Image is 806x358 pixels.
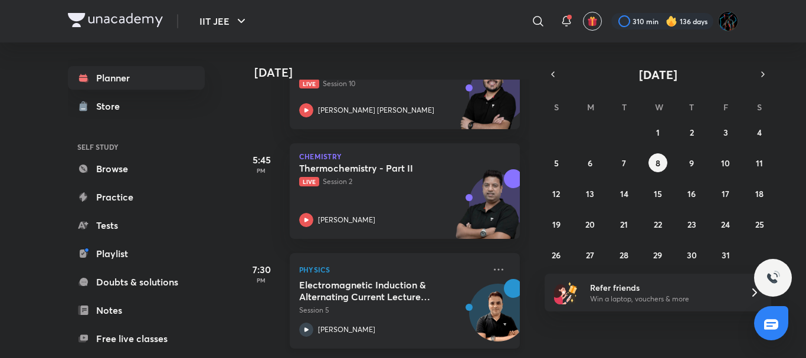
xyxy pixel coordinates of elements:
[552,188,560,199] abbr: October 12, 2025
[552,219,561,230] abbr: October 19, 2025
[68,270,205,294] a: Doubts & solutions
[581,215,599,234] button: October 20, 2025
[755,188,764,199] abbr: October 18, 2025
[655,101,663,113] abbr: Wednesday
[687,219,696,230] abbr: October 23, 2025
[716,215,735,234] button: October 24, 2025
[716,245,735,264] button: October 31, 2025
[68,13,163,27] img: Company Logo
[238,167,285,174] p: PM
[68,242,205,265] a: Playlist
[722,249,730,261] abbr: October 31, 2025
[722,188,729,199] abbr: October 17, 2025
[586,249,594,261] abbr: October 27, 2025
[682,153,701,172] button: October 9, 2025
[716,184,735,203] button: October 17, 2025
[547,153,566,172] button: October 5, 2025
[648,153,667,172] button: October 8, 2025
[299,162,446,174] h5: Thermochemistry - Part II
[682,215,701,234] button: October 23, 2025
[723,101,728,113] abbr: Friday
[750,215,769,234] button: October 25, 2025
[648,123,667,142] button: October 1, 2025
[750,153,769,172] button: October 11, 2025
[757,101,762,113] abbr: Saturday
[299,176,484,187] p: Session 2
[299,279,446,303] h5: Electromagnetic Induction & Alternating Current Lecture - 5
[254,65,532,80] h4: [DATE]
[690,127,694,138] abbr: October 2, 2025
[587,101,594,113] abbr: Monday
[622,157,626,169] abbr: October 7, 2025
[654,188,662,199] abbr: October 15, 2025
[757,127,762,138] abbr: October 4, 2025
[689,157,694,169] abbr: October 9, 2025
[615,215,634,234] button: October 21, 2025
[299,78,484,89] p: Session 10
[238,262,285,277] h5: 7:30
[68,137,205,157] h6: SELF STUDY
[682,123,701,142] button: October 2, 2025
[470,290,526,347] img: Avatar
[586,188,594,199] abbr: October 13, 2025
[581,245,599,264] button: October 27, 2025
[299,177,319,186] span: Live
[723,127,728,138] abbr: October 3, 2025
[620,188,628,199] abbr: October 14, 2025
[687,188,696,199] abbr: October 16, 2025
[750,123,769,142] button: October 4, 2025
[615,245,634,264] button: October 28, 2025
[554,157,559,169] abbr: October 5, 2025
[590,281,735,294] h6: Refer friends
[648,184,667,203] button: October 15, 2025
[721,219,730,230] abbr: October 24, 2025
[615,184,634,203] button: October 14, 2025
[654,219,662,230] abbr: October 22, 2025
[238,153,285,167] h5: 5:45
[755,219,764,230] abbr: October 25, 2025
[238,277,285,284] p: PM
[682,184,701,203] button: October 16, 2025
[756,157,763,169] abbr: October 11, 2025
[68,214,205,237] a: Tests
[648,245,667,264] button: October 29, 2025
[620,219,628,230] abbr: October 21, 2025
[656,127,660,138] abbr: October 1, 2025
[68,298,205,322] a: Notes
[639,67,677,83] span: [DATE]
[682,245,701,264] button: October 30, 2025
[68,94,205,118] a: Store
[68,157,205,180] a: Browse
[689,101,694,113] abbr: Thursday
[590,294,735,304] p: Win a laptop, vouchers & more
[721,157,730,169] abbr: October 10, 2025
[716,153,735,172] button: October 10, 2025
[547,215,566,234] button: October 19, 2025
[581,184,599,203] button: October 13, 2025
[554,101,559,113] abbr: Sunday
[656,157,660,169] abbr: October 8, 2025
[318,324,375,335] p: [PERSON_NAME]
[581,153,599,172] button: October 6, 2025
[552,249,561,261] abbr: October 26, 2025
[554,281,578,304] img: referral
[192,9,255,33] button: IIT JEE
[68,185,205,209] a: Practice
[96,99,127,113] div: Store
[299,153,510,160] p: Chemistry
[615,153,634,172] button: October 7, 2025
[68,66,205,90] a: Planner
[547,184,566,203] button: October 12, 2025
[750,184,769,203] button: October 18, 2025
[653,249,662,261] abbr: October 29, 2025
[766,271,780,285] img: ttu
[455,169,520,251] img: unacademy
[620,249,628,261] abbr: October 28, 2025
[585,219,595,230] abbr: October 20, 2025
[622,101,627,113] abbr: Tuesday
[648,215,667,234] button: October 22, 2025
[583,12,602,31] button: avatar
[299,305,484,316] p: Session 5
[318,215,375,225] p: [PERSON_NAME]
[318,105,434,116] p: [PERSON_NAME] [PERSON_NAME]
